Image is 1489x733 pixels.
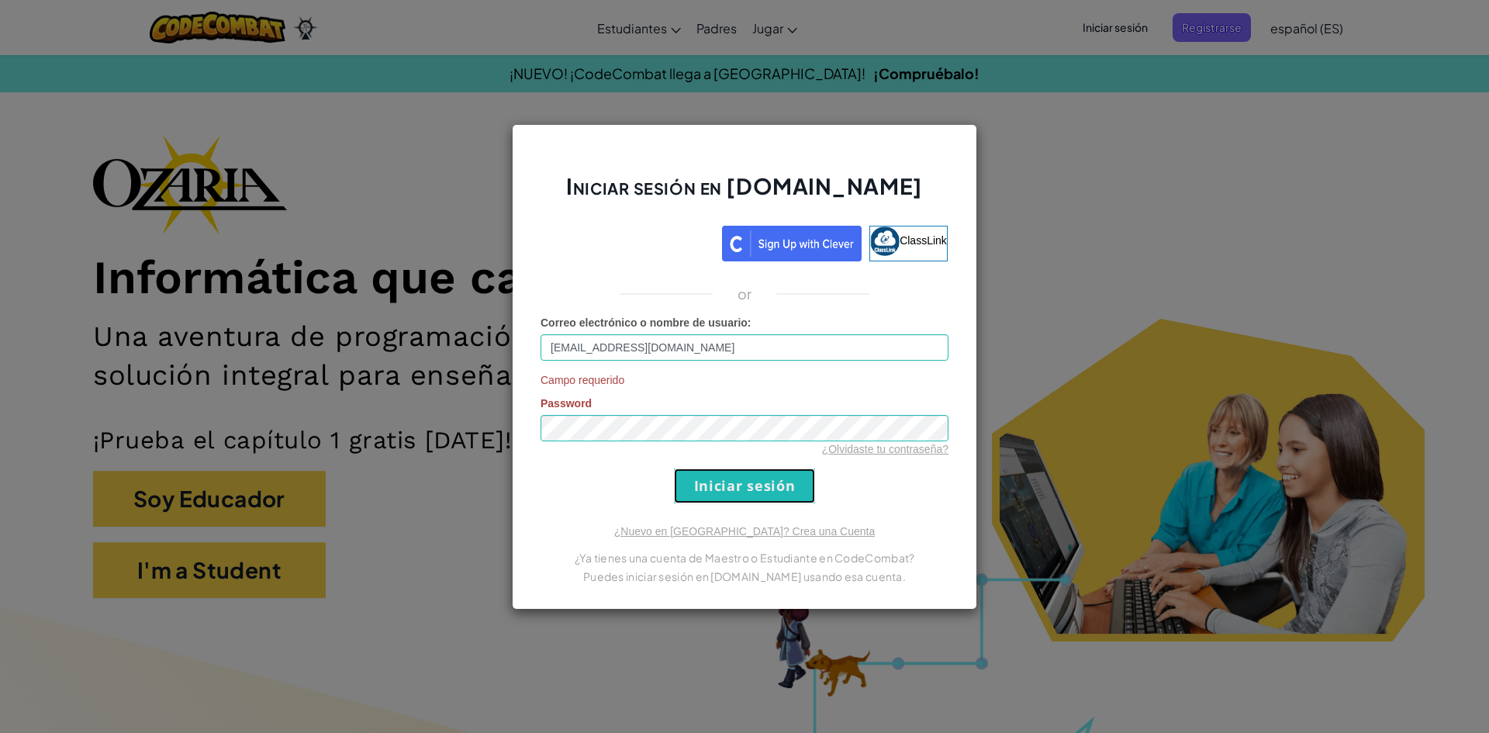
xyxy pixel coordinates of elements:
[541,171,948,216] h2: Iniciar sesión en [DOMAIN_NAME]
[674,468,815,503] input: Iniciar sesión
[738,285,752,303] p: or
[541,548,948,567] p: ¿Ya tienes una cuenta de Maestro o Estudiante en CodeCombat?
[870,226,900,256] img: classlink-logo-small.png
[722,226,862,261] img: clever_sso_button@2x.png
[900,233,947,246] span: ClassLink
[541,397,592,410] span: Password
[614,525,875,538] a: ¿Nuevo en [GEOGRAPHIC_DATA]? Crea una Cuenta
[822,443,948,455] a: ¿Olvidaste tu contraseña?
[541,316,748,329] span: Correo electrónico o nombre de usuario
[534,224,722,258] iframe: Botón Iniciar sesión con Google
[541,567,948,586] p: Puedes iniciar sesión en [DOMAIN_NAME] usando esa cuenta.
[541,315,751,330] label: :
[541,372,948,388] span: Campo requerido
